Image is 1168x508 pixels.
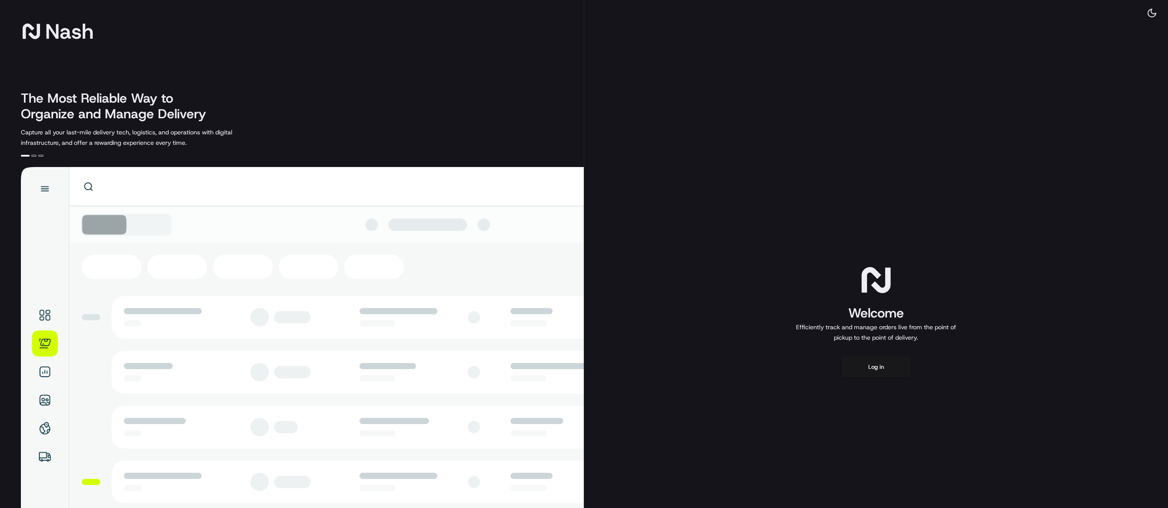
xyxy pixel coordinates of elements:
p: Capture all your last-mile delivery tech, logistics, and operations with digital infrastructure, ... [21,127,271,148]
p: Efficiently track and manage orders live from the point of pickup to the point of delivery. [793,322,960,343]
button: Log in [841,357,911,378]
h2: The Most Reliable Way to Organize and Manage Delivery [21,90,216,122]
h1: Welcome [793,304,960,322]
span: Nash [45,23,94,40]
